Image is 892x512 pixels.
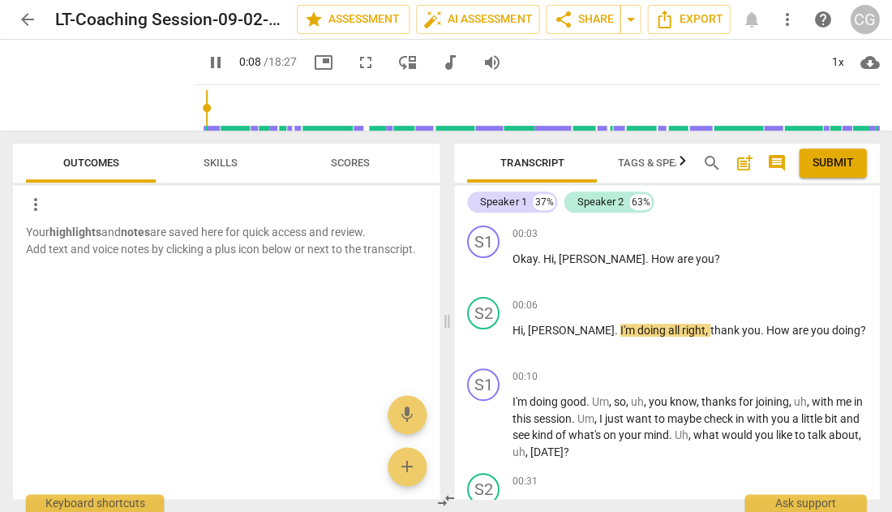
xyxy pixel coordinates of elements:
[619,428,644,441] span: your
[512,227,538,241] span: 00:03
[854,395,863,408] span: in
[789,395,794,408] span: ,
[435,48,465,77] button: Switch to audio player
[812,395,836,408] span: with
[807,395,812,408] span: ,
[710,324,742,337] span: thank
[734,153,753,173] span: post_add
[620,5,641,34] button: Sharing summary
[735,412,747,425] span: in
[239,55,261,68] span: 0:08
[701,395,739,408] span: thanks
[478,48,507,77] button: Volume
[594,412,599,425] span: ,
[204,157,238,169] span: Skills
[26,494,164,512] div: Keyboard shortcuts
[637,324,668,337] span: doing
[500,157,564,169] span: Transcript
[731,150,757,176] button: Add summary
[423,10,443,29] span: auto_fix_high
[423,10,532,29] span: AI Assessment
[398,53,418,72] span: move_down
[480,194,526,210] div: Speaker 1
[55,10,284,30] h2: LT-Coaching Session-09-02-25
[63,157,119,169] span: Outcomes
[766,153,786,173] span: comment
[644,428,669,441] span: mind
[801,412,825,425] span: little
[555,428,568,441] span: of
[777,10,796,29] span: more_vert
[647,5,730,34] button: Export
[792,412,801,425] span: a
[297,5,410,34] button: Assessment
[564,445,569,458] span: ?
[530,445,564,458] span: [DATE]
[309,48,338,77] button: Picture in picture
[546,5,620,34] button: Share
[512,428,532,441] span: see
[667,412,704,425] span: maybe
[356,53,375,72] span: fullscreen
[794,395,807,408] span: Filler word
[49,226,101,239] b: highlights
[577,412,594,425] span: Filler word
[668,324,682,337] span: all
[577,194,623,210] div: Speaker 2
[599,412,605,425] span: I
[850,5,879,34] button: CG
[532,428,555,441] span: kind
[654,412,667,425] span: to
[756,395,789,408] span: joining
[351,48,380,77] button: Fullscreen
[860,324,866,337] span: ?
[206,53,225,72] span: pause
[822,49,853,75] div: 1x
[467,226,500,258] div: Change speaker
[693,428,722,441] span: what
[795,428,808,441] span: to
[121,226,150,239] b: notes
[808,5,837,34] a: Help
[654,10,723,29] span: Export
[620,10,640,29] span: arrow_drop_down
[761,324,766,337] span: .
[559,252,645,265] span: [PERSON_NAME]
[617,157,706,169] span: Tags & Speakers
[304,10,324,29] span: star
[538,252,543,265] span: .
[26,224,427,257] p: Your and are saved here for quick access and review. Add text and voice notes by clicking a plus ...
[799,148,866,178] button: Please Do Not Submit until your Assessment is Complete
[626,412,654,425] span: want
[811,324,832,337] span: you
[314,53,333,72] span: picture_in_picture
[568,428,603,441] span: what's
[525,445,530,458] span: ,
[560,395,586,408] span: good
[812,155,853,171] span: Submit
[645,252,651,265] span: .
[704,412,735,425] span: check
[615,324,620,337] span: .
[688,428,693,441] span: ,
[397,457,417,476] span: add
[829,428,859,441] span: about
[682,324,705,337] span: right
[512,445,525,458] span: Filler word
[512,412,534,425] span: this
[766,324,792,337] span: How
[26,195,45,214] span: more_vert
[572,412,577,425] span: .
[714,252,720,265] span: ?
[631,395,644,408] span: Filler word
[609,395,614,408] span: ,
[698,150,724,176] button: Search
[620,324,637,337] span: I'm
[651,252,677,265] span: How
[534,412,572,425] span: session
[512,324,523,337] span: Hi
[18,10,37,29] span: arrow_back
[553,10,573,29] span: share
[776,428,795,441] span: like
[739,395,756,408] span: for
